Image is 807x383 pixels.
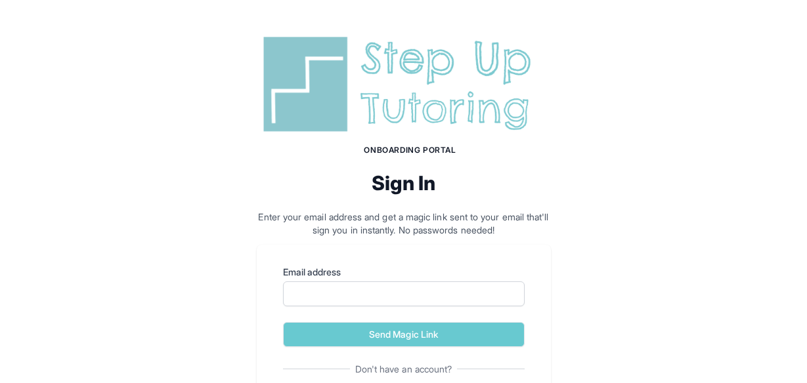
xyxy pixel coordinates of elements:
[283,266,525,279] label: Email address
[257,31,551,137] img: Step Up Tutoring horizontal logo
[350,363,458,376] span: Don't have an account?
[283,322,525,347] button: Send Magic Link
[257,171,551,195] h2: Sign In
[270,145,551,155] h1: Onboarding Portal
[257,211,551,237] p: Enter your email address and get a magic link sent to your email that'll sign you in instantly. N...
